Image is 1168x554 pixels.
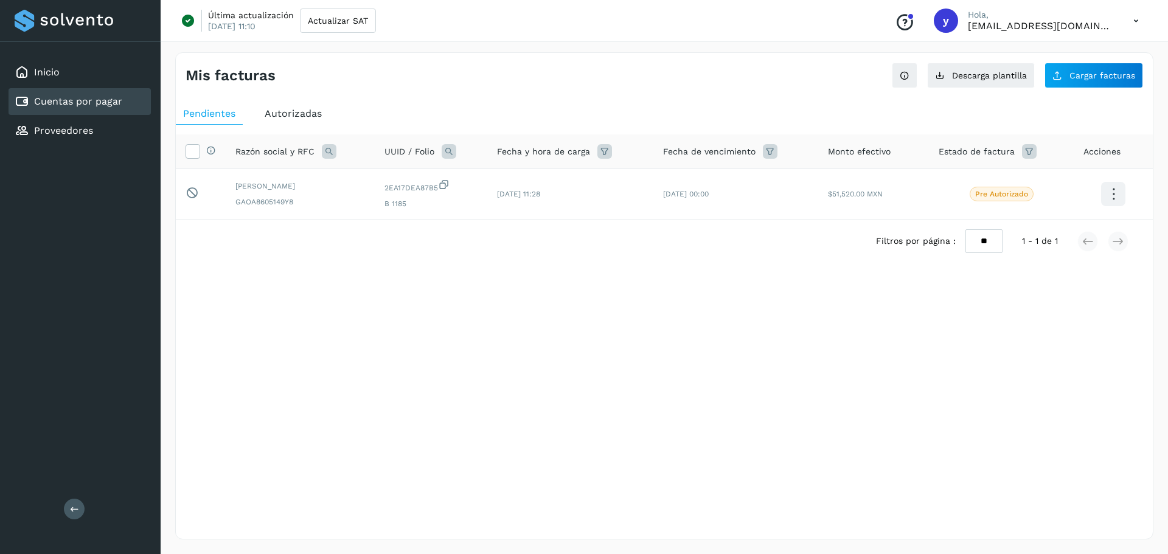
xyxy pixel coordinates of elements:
span: Autorizadas [265,108,322,119]
span: Fecha de vencimiento [663,145,756,158]
span: Pendientes [183,108,235,119]
div: Cuentas por pagar [9,88,151,115]
span: Descarga plantilla [952,71,1027,80]
p: Última actualización [208,10,294,21]
span: Estado de factura [939,145,1015,158]
p: Pre Autorizado [975,190,1028,198]
a: Cuentas por pagar [34,95,122,107]
button: Actualizar SAT [300,9,376,33]
button: Cargar facturas [1045,63,1143,88]
p: [DATE] 11:10 [208,21,255,32]
a: Inicio [34,66,60,78]
span: [PERSON_NAME] [235,181,365,192]
span: Razón social y RFC [235,145,315,158]
span: B 1185 [384,198,478,209]
span: Fecha y hora de carga [497,145,590,158]
button: Descarga plantilla [927,63,1035,88]
span: 2EA17DEA87B5 [384,179,478,193]
span: Monto efectivo [828,145,891,158]
p: Hola, [968,10,1114,20]
span: GAOA8605149Y8 [235,196,365,207]
span: Actualizar SAT [308,16,368,25]
div: Proveedores [9,117,151,144]
span: Cargar facturas [1069,71,1135,80]
span: UUID / Folio [384,145,434,158]
h4: Mis facturas [186,67,276,85]
span: Acciones [1083,145,1121,158]
span: [DATE] 11:28 [497,190,540,198]
a: Proveedores [34,125,93,136]
span: Filtros por página : [876,235,956,248]
div: Inicio [9,59,151,86]
span: 1 - 1 de 1 [1022,235,1058,248]
span: [DATE] 00:00 [663,190,709,198]
p: ycordova@rad-logistics.com [968,20,1114,32]
span: $51,520.00 MXN [828,190,883,198]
